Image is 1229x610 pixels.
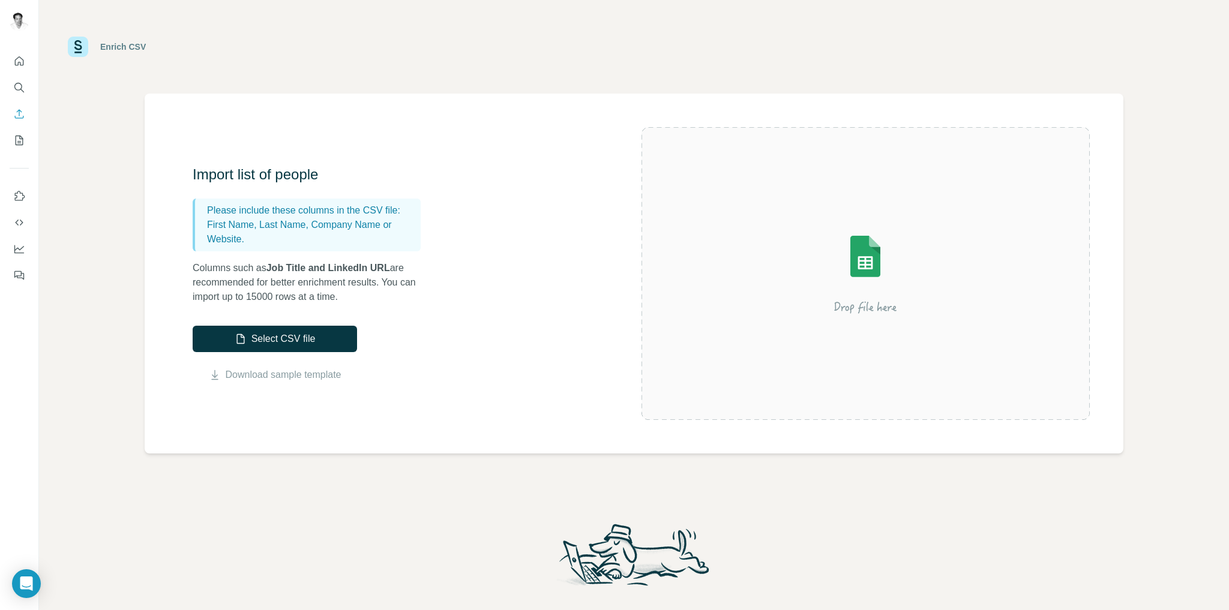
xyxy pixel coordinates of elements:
button: Quick start [10,50,29,72]
button: Search [10,77,29,98]
button: Use Surfe on LinkedIn [10,185,29,207]
img: Avatar [10,12,29,31]
button: Enrich CSV [10,103,29,125]
button: Dashboard [10,238,29,260]
img: Surfe Illustration - Drop file here or select below [757,202,973,345]
p: Please include these columns in the CSV file: [207,203,416,218]
span: Job Title and LinkedIn URL [266,263,390,273]
h3: Import list of people [193,165,433,184]
div: Open Intercom Messenger [12,569,41,598]
button: Use Surfe API [10,212,29,233]
button: Select CSV file [193,326,357,352]
div: Enrich CSV [100,41,146,53]
p: Columns such as are recommended for better enrichment results. You can import up to 15000 rows at... [193,261,433,304]
img: Surfe Logo [68,37,88,57]
p: First Name, Last Name, Company Name or Website. [207,218,416,247]
button: Download sample template [193,368,357,382]
a: Download sample template [226,368,341,382]
button: Feedback [10,265,29,286]
img: Surfe Mascot Illustration [548,521,721,597]
button: My lists [10,130,29,151]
